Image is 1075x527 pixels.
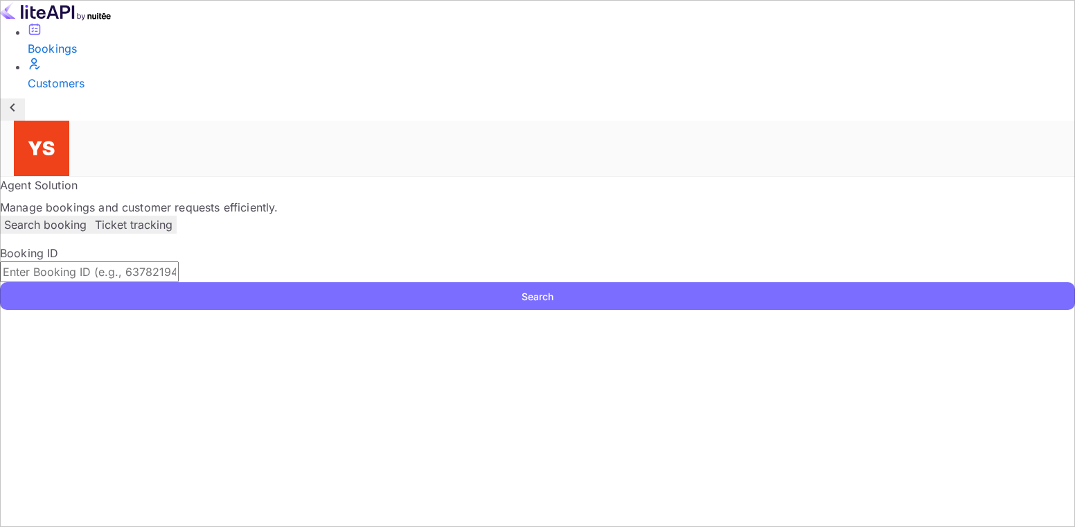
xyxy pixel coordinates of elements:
[28,40,1075,57] div: Bookings
[14,121,69,176] img: Yandex Support
[4,216,87,233] p: Search booking
[28,75,1075,92] div: Customers
[28,22,1075,57] a: Bookings
[28,57,1075,92] a: Customers
[95,216,172,233] p: Ticket tracking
